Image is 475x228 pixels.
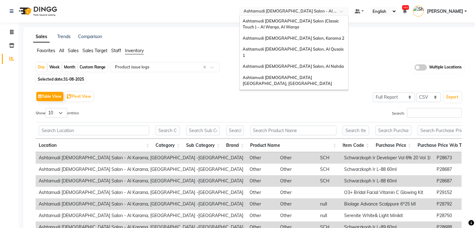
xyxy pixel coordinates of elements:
[246,198,277,210] td: Other
[277,152,317,164] td: Other
[433,152,466,164] td: P28673
[36,139,152,152] th: Location: activate to sort column ascending
[239,15,349,91] ng-dropdown-panel: Options list
[203,64,208,71] span: Clear all
[277,210,317,221] td: Other
[418,126,472,135] input: Search Purchase Price W/o Tax
[156,126,180,135] input: Search Category
[433,198,466,210] td: P28792
[444,92,461,102] button: Export
[243,18,340,30] span: Ashtamudi [DEMOGRAPHIC_DATA] Salon (Classic Touch ) – Al Warqa, Al Warqa
[427,8,463,15] span: [PERSON_NAME]
[317,152,341,164] td: SCH
[36,198,246,210] td: Ashtamudi [DEMOGRAPHIC_DATA] Salon - Al Karama, [GEOGRAPHIC_DATA] -[GEOGRAPHIC_DATA]
[277,164,317,175] td: Other
[341,187,433,198] td: O3+ Bridal Facial Vitamin C Glowing Kit
[67,94,72,99] img: pivot.png
[433,210,466,221] td: P28750
[243,75,332,86] span: Ashtamudi [DEMOGRAPHIC_DATA] [GEOGRAPHIC_DATA], [GEOGRAPHIC_DATA]
[372,139,414,152] th: Purchase Price: activate to sort column ascending
[57,34,71,39] a: Trends
[414,139,475,152] th: Purchase Price W/o Tax: activate to sort column ascending
[317,164,341,175] td: SCH
[403,8,407,14] a: 103
[36,63,47,72] div: Day
[246,164,277,175] td: Other
[223,139,247,152] th: Brand: activate to sort column ascending
[111,48,121,53] span: Staff
[36,92,63,101] button: Table View
[36,187,246,198] td: Ashtamudi [DEMOGRAPHIC_DATA] Salon - Al Karama, [GEOGRAPHIC_DATA] -[GEOGRAPHIC_DATA]
[341,198,433,210] td: Biolage Advance Scalppure 6*25 Ml
[246,187,277,198] td: Other
[243,47,344,58] span: Ashtamudi [DEMOGRAPHIC_DATA] Salon, Al Qusais 1
[247,139,339,152] th: Product Name: activate to sort column ascending
[433,187,466,198] td: P29152
[250,126,336,135] input: Search Product Name
[59,48,64,53] span: All
[277,198,317,210] td: Other
[16,2,59,20] img: logo
[33,31,50,42] a: Sales
[341,152,433,164] td: Schwarzkoph Ir Developer Vol 6% 20 Vol 1l
[82,48,107,53] span: Sales Target
[433,175,466,187] td: P28687
[339,139,372,152] th: Item Code: activate to sort column ascending
[78,34,102,39] a: Comparison
[63,77,84,82] span: 31-08-2025
[62,63,77,72] div: Month
[36,108,79,118] label: Show entries
[341,175,433,187] td: Schwarzkoph Ir L-88 60ml
[341,164,433,175] td: Schwarzkoph Ir L-88 60ml
[413,6,424,17] img: Shilpa Anil
[78,63,107,72] div: Custom Range
[317,198,341,210] td: null
[429,64,462,71] span: Multiple Locations
[36,210,246,221] td: Ashtamudi [DEMOGRAPHIC_DATA] Salon - Al Karama, [GEOGRAPHIC_DATA] -[GEOGRAPHIC_DATA]
[36,152,246,164] td: Ashtamudi [DEMOGRAPHIC_DATA] Salon - Al Karama, [GEOGRAPHIC_DATA] -[GEOGRAPHIC_DATA]
[65,92,93,101] button: Pivot View
[243,36,344,41] span: Ashtamudi [DEMOGRAPHIC_DATA] Salon, Karama 2
[392,108,462,118] label: Search:
[48,63,61,72] div: Week
[45,108,67,118] select: Showentries
[341,210,433,221] td: Serenite White& Light Minikit
[317,175,341,187] td: SCH
[402,5,409,10] span: 103
[36,75,86,83] span: Selected date:
[39,126,149,135] input: Search Location
[36,164,246,175] td: Ashtamudi [DEMOGRAPHIC_DATA] Salon - Al Karama, [GEOGRAPHIC_DATA] -[GEOGRAPHIC_DATA]
[246,152,277,164] td: Other
[183,139,223,152] th: Sub Category: activate to sort column ascending
[125,48,144,53] span: Inventory
[433,164,466,175] td: P28687
[68,48,79,53] span: Sales
[375,126,411,135] input: Search Purchase Price
[277,175,317,187] td: Other
[317,210,341,221] td: null
[186,126,220,135] input: Search Sub Category
[343,126,369,135] input: Search Item Code
[407,108,462,118] input: Search:
[37,48,55,53] span: Favorites
[243,64,344,69] span: Ashtamudi [DEMOGRAPHIC_DATA] Salon, Al Nahda
[36,175,246,187] td: Ashtamudi [DEMOGRAPHIC_DATA] Salon - Al Karama, [GEOGRAPHIC_DATA] -[GEOGRAPHIC_DATA]
[152,139,183,152] th: Category: activate to sort column ascending
[277,187,317,198] td: Other
[246,175,277,187] td: Other
[246,210,277,221] td: Other
[226,126,244,135] input: Search Brand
